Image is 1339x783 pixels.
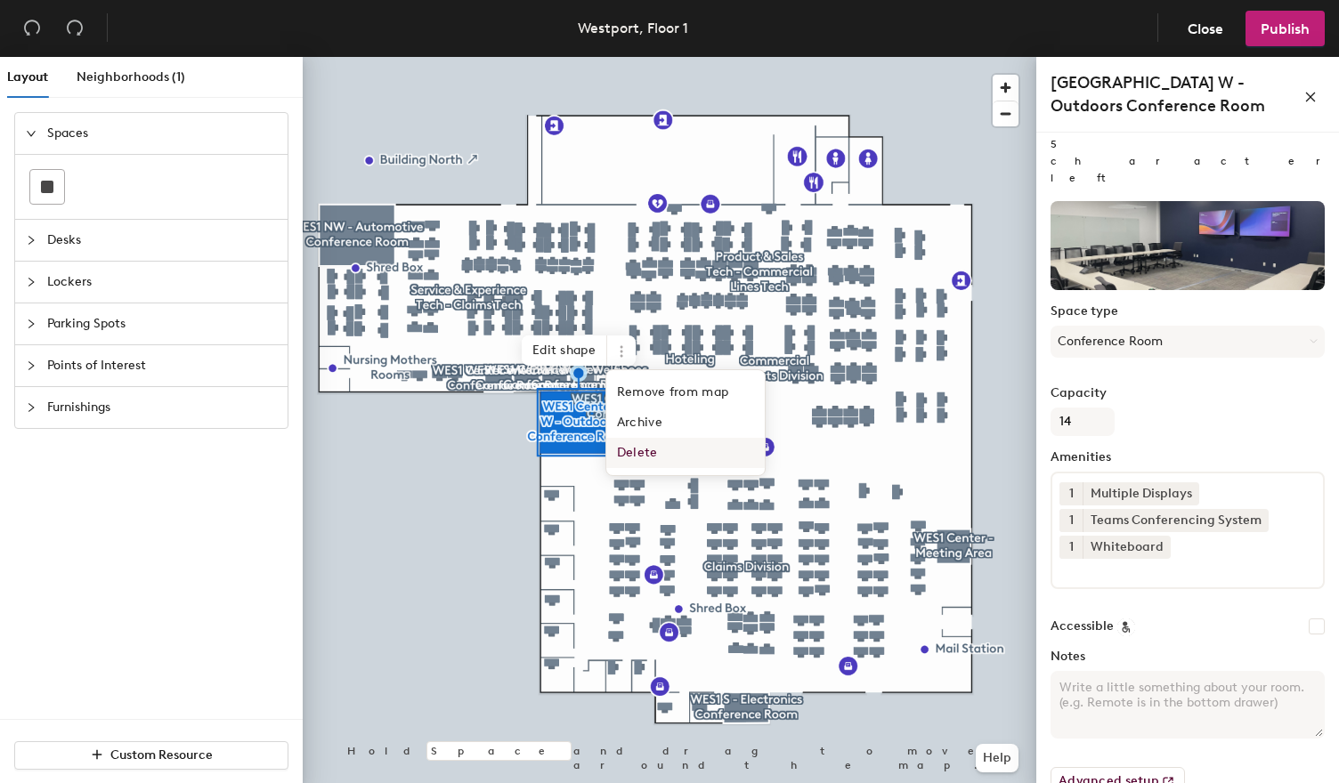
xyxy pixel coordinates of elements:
span: 1 [1069,537,1074,556]
span: 1 [1069,484,1074,503]
span: Points of Interest [47,345,277,386]
span: collapsed [26,319,37,329]
label: Amenities [1051,450,1325,464]
span: undo [23,19,41,36]
span: Layout [7,69,48,85]
span: 1 [1069,511,1074,529]
span: Delete [606,438,765,468]
span: Remove from map [606,377,765,408]
h4: [GEOGRAPHIC_DATA] W - Outdoors Conference Room [1051,71,1296,117]
label: Capacity [1051,386,1325,400]
button: Help [976,744,1018,772]
span: collapsed [26,235,37,246]
button: Close [1173,11,1238,46]
span: close [1304,91,1317,103]
span: Neighborhoods (1) [77,69,185,85]
button: Conference Room [1051,326,1325,358]
div: Multiple Displays [1083,482,1199,505]
label: Notes [1051,650,1325,664]
span: Custom Resource [110,747,213,763]
button: Custom Resource [14,741,288,770]
label: Space type [1051,304,1325,319]
span: Publish [1261,20,1310,37]
span: Parking Spots [47,303,277,344]
button: Redo (⌘ + ⇧ + Z) [57,11,93,46]
div: Teams Conferencing System [1083,509,1269,532]
img: The space named WES1 Center W - Outdoors Conference Room [1051,201,1325,290]
span: collapsed [26,360,37,371]
span: expanded [26,128,37,139]
span: Furnishings [47,387,277,428]
span: collapsed [26,402,37,413]
p: 5 characters left [1051,136,1325,187]
span: collapsed [26,277,37,287]
button: 1 [1059,536,1083,559]
span: Close [1188,20,1223,37]
div: Westport, Floor 1 [578,17,688,39]
span: Desks [47,220,277,261]
span: Archive [606,408,765,438]
button: 1 [1059,482,1083,505]
button: 1 [1059,509,1083,532]
label: Accessible [1051,619,1114,634]
span: Edit shape [522,335,607,366]
button: Publish [1246,11,1325,46]
button: Undo (⌘ + Z) [14,11,50,46]
span: Spaces [47,113,277,154]
span: Lockers [47,262,277,303]
div: Whiteboard [1083,536,1171,559]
